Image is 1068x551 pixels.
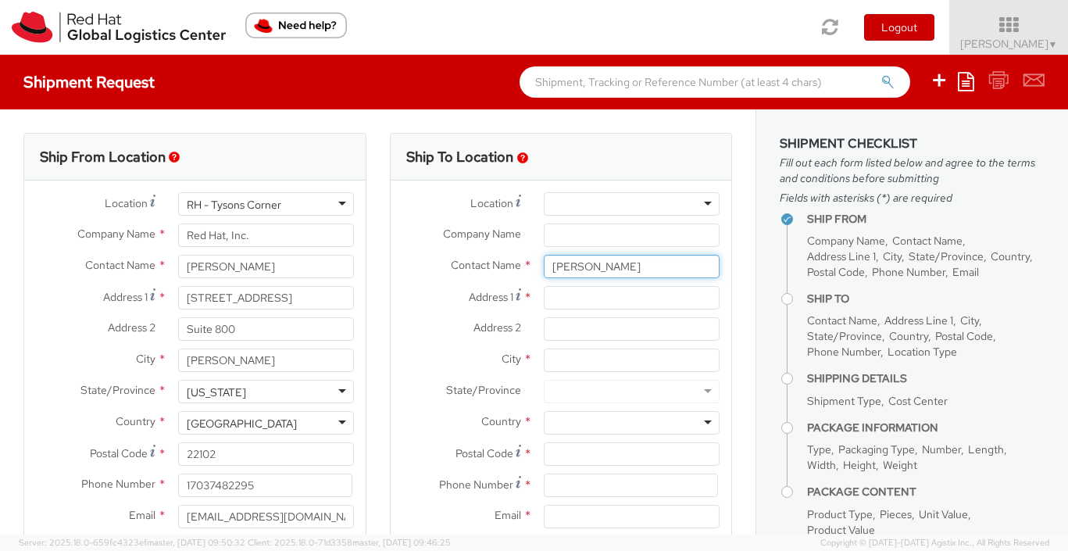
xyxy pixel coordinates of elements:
[872,265,945,279] span: Phone Number
[147,537,245,548] span: master, [DATE] 09:50:32
[495,508,521,522] span: Email
[909,249,984,263] span: State/Province
[77,227,155,241] span: Company Name
[807,486,1045,498] h4: Package Content
[481,414,521,428] span: Country
[892,234,963,248] span: Contact Name
[406,149,513,165] h3: Ship To Location
[807,234,885,248] span: Company Name
[883,458,917,472] span: Weight
[919,507,968,521] span: Unit Value
[19,537,245,548] span: Server: 2025.18.0-659fc4323ef
[952,265,979,279] span: Email
[960,37,1058,51] span: [PERSON_NAME]
[103,290,148,304] span: Address 1
[85,258,155,272] span: Contact Name
[116,414,155,428] span: Country
[960,313,979,327] span: City
[880,507,912,521] span: Pieces
[90,446,148,460] span: Postal Code
[136,352,155,366] span: City
[807,329,882,343] span: State/Province
[883,249,902,263] span: City
[469,290,513,304] span: Address 1
[807,394,881,408] span: Shipment Type
[807,523,875,537] span: Product Value
[807,265,865,279] span: Postal Code
[12,12,226,43] img: rh-logistics-00dfa346123c4ec078e1.svg
[473,320,521,335] span: Address 2
[807,422,1045,434] h4: Package Information
[108,320,155,335] span: Address 2
[520,66,910,98] input: Shipment, Tracking or Reference Number (at least 4 chars)
[888,394,948,408] span: Cost Center
[40,149,166,165] h3: Ship From Location
[807,458,836,472] span: Width
[439,478,513,492] span: Phone Number
[807,213,1045,225] h4: Ship From
[888,345,957,359] span: Location Type
[968,442,1004,456] span: Length
[807,249,876,263] span: Address Line 1
[455,446,513,460] span: Postal Code
[780,155,1045,186] span: Fill out each form listed below and agree to the terms and conditions before submitting
[23,73,155,91] h4: Shipment Request
[352,537,451,548] span: master, [DATE] 09:46:25
[843,458,876,472] span: Height
[807,507,873,521] span: Product Type
[780,190,1045,206] span: Fields with asterisks (*) are required
[105,196,148,210] span: Location
[248,537,451,548] span: Client: 2025.18.0-71d3358
[502,352,521,366] span: City
[864,14,934,41] button: Logout
[187,197,281,213] div: RH - Tysons Corner
[187,385,246,400] div: [US_STATE]
[187,416,297,431] div: [GEOGRAPHIC_DATA]
[935,329,993,343] span: Postal Code
[81,477,155,491] span: Phone Number
[807,345,880,359] span: Phone Number
[1048,38,1058,51] span: ▼
[780,137,1045,151] h3: Shipment Checklist
[129,508,155,522] span: Email
[446,383,521,397] span: State/Province
[245,13,347,38] button: Need help?
[922,442,961,456] span: Number
[820,537,1049,549] span: Copyright © [DATE]-[DATE] Agistix Inc., All Rights Reserved
[807,373,1045,385] h4: Shipping Details
[838,442,915,456] span: Packaging Type
[807,442,831,456] span: Type
[80,383,155,397] span: State/Province
[451,258,521,272] span: Contact Name
[884,313,953,327] span: Address Line 1
[991,249,1030,263] span: Country
[807,313,877,327] span: Contact Name
[443,227,521,241] span: Company Name
[889,329,928,343] span: Country
[470,196,513,210] span: Location
[807,293,1045,305] h4: Ship To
